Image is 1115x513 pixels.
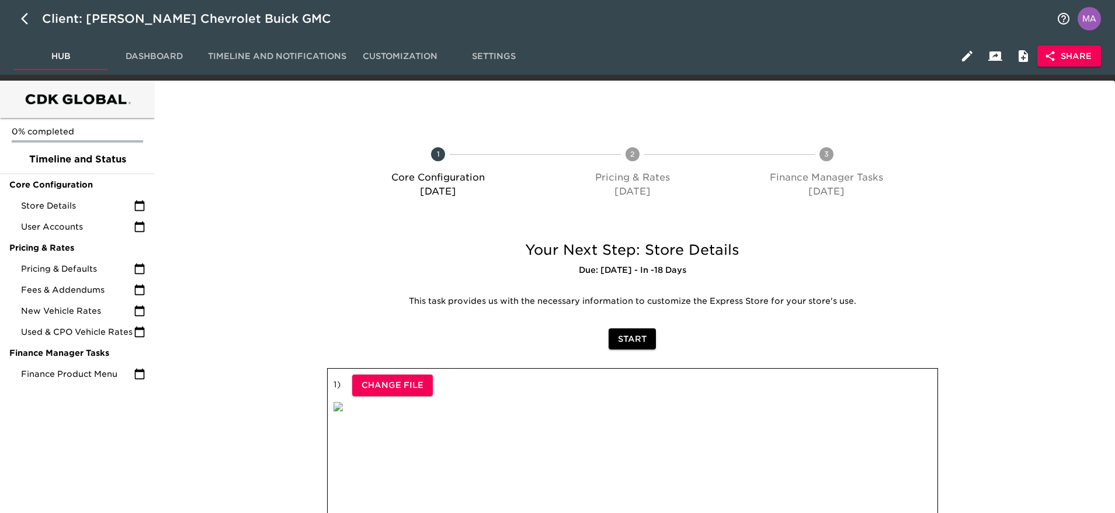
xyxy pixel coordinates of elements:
button: Edit Hub [953,42,981,70]
span: Used & CPO Vehicle Rates [21,326,134,338]
h5: Your Next Step: Store Details [327,241,938,259]
span: Finance Manager Tasks [9,347,145,359]
span: Settings [454,49,533,64]
button: Internal Notes and Comments [1009,42,1037,70]
p: Core Configuration [346,171,531,185]
h6: Due: [DATE] - In -18 Days [327,264,938,277]
span: Fees & Addendums [21,284,134,296]
p: [DATE] [346,185,531,199]
span: Customization [360,49,440,64]
span: Change File [362,378,423,393]
span: Finance Product Menu [21,368,134,380]
p: Finance Manager Tasks [734,171,919,185]
button: Start [609,328,656,350]
p: This task provides us with the necessary information to customize the Express Store for your stor... [336,296,929,307]
span: Timeline and Status [9,152,145,167]
text: 1 [436,150,439,158]
span: Dashboard [114,49,194,64]
p: [DATE] [540,185,725,199]
p: 0% completed [12,126,143,137]
p: [DATE] [734,185,919,199]
img: qkibX1zbU72zw90W6Gan%2FTemplates%2FRjS7uaFIXtg43HUzxvoG%2F3e51d9d6-1114-4229-a5bf-f5ca567b6beb.jpg [334,402,343,411]
span: New Vehicle Rates [21,305,134,317]
button: Client View [981,42,1009,70]
span: User Accounts [21,221,134,233]
button: notifications [1050,5,1078,33]
p: Pricing & Rates [540,171,725,185]
span: Store Details [21,200,134,212]
span: Hub [21,49,100,64]
div: Client: [PERSON_NAME] Chevrolet Buick GMC [42,9,348,28]
span: Share [1047,49,1092,64]
text: 3 [824,150,829,158]
button: Share [1037,46,1101,67]
span: Core Configuration [9,179,145,190]
span: Timeline and Notifications [208,49,346,64]
text: 2 [630,150,635,158]
img: Profile [1078,7,1101,30]
button: Change File [352,375,433,396]
span: Start [618,332,647,346]
span: Pricing & Defaults [21,263,134,275]
span: Pricing & Rates [9,242,145,254]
